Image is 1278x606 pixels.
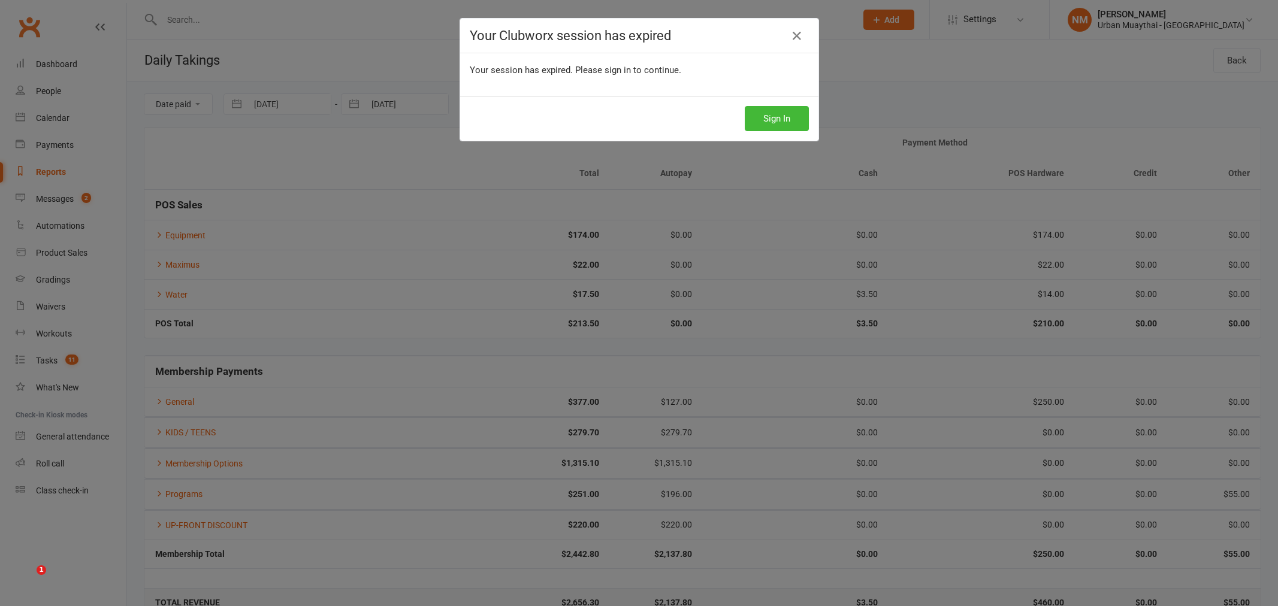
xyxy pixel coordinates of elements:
button: Sign In [745,106,809,131]
iframe: Intercom live chat [12,565,41,594]
span: 1 [37,565,46,575]
h4: Your Clubworx session has expired [470,28,809,43]
a: Close [787,26,806,46]
span: Your session has expired. Please sign in to continue. [470,65,681,75]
